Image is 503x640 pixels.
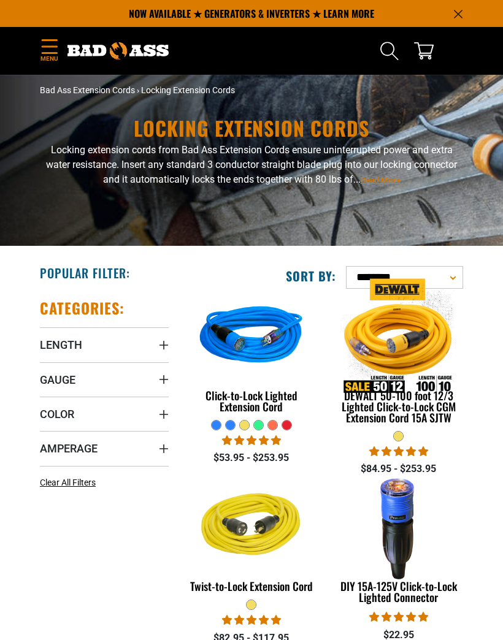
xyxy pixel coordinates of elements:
[286,268,336,284] label: Sort by:
[361,175,401,185] span: Read More
[40,299,125,318] h2: Categories:
[40,338,82,352] span: Length
[334,299,463,430] a: DEWALT 50-100 foot 12/3 Lighted Click-to-Lock CGM Extension Cord 15A SJTW DEWALT 50-100 foot 12/3...
[369,446,428,457] span: 4.84 stars
[40,265,130,281] h2: Popular Filter:
[40,476,101,489] a: Clear All Filters
[186,279,317,395] img: blue
[187,489,316,599] a: yellow Twist-to-Lock Extension Cord
[137,85,139,95] span: ›
[46,144,457,185] span: Locking extension cords from Bad Ass Extension Cords ensure uninterrupted power and extra water r...
[186,470,317,586] img: yellow
[40,327,169,362] summary: Length
[380,41,399,61] summary: Search
[334,279,464,395] img: DEWALT 50-100 foot 12/3 Lighted Click-to-Lock CGM Extension Cord 15A SJTW
[187,581,316,592] div: Twist-to-Lock Extension Cord
[334,581,463,603] div: DIY 15A-125V Click-to-Lock Lighted Connector
[40,54,58,63] span: Menu
[67,42,169,59] img: Bad Ass Extension Cords
[40,478,96,487] span: Clear All Filters
[40,362,169,397] summary: Gauge
[40,441,98,455] span: Amperage
[40,407,74,421] span: Color
[187,451,316,465] div: $53.95 - $253.95
[334,390,463,423] div: DEWALT 50-100 foot 12/3 Lighted Click-to-Lock CGM Extension Cord 15A SJTW
[40,431,169,465] summary: Amperage
[369,611,428,623] span: 4.84 stars
[222,435,281,446] span: 4.87 stars
[222,614,281,626] span: 5.00 stars
[334,489,463,610] a: DIY 15A-125V Click-to-Lock Lighted Connector DIY 15A-125V Click-to-Lock Lighted Connector
[40,37,58,66] summary: Menu
[187,390,316,412] div: Click-to-Lock Lighted Extension Cord
[187,299,316,419] a: blue Click-to-Lock Lighted Extension Cord
[40,84,463,97] nav: breadcrumbs
[334,470,464,586] img: DIY 15A-125V Click-to-Lock Lighted Connector
[334,462,463,476] div: $84.95 - $253.95
[141,85,235,95] span: Locking Extension Cords
[40,85,135,95] a: Bad Ass Extension Cords
[40,397,169,431] summary: Color
[40,373,75,387] span: Gauge
[40,118,463,138] h1: Locking Extension Cords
